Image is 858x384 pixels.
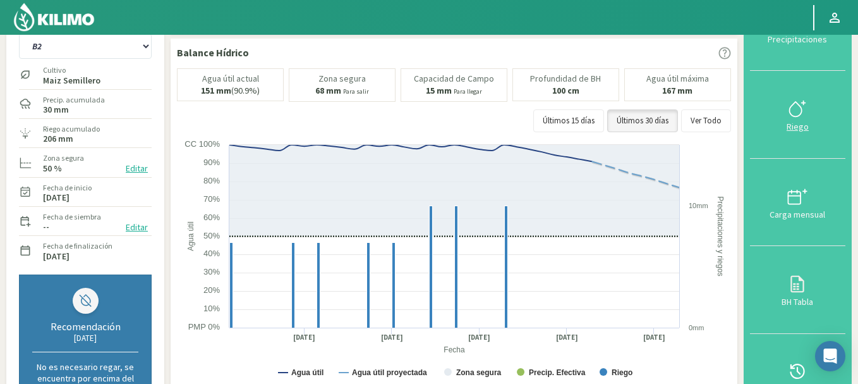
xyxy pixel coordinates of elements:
[529,368,586,377] text: Precip. Efectiva
[716,196,725,276] text: Precipitaciones y riegos
[468,333,490,342] text: [DATE]
[662,85,692,96] b: 167 mm
[556,333,578,342] text: [DATE]
[646,74,709,84] p: Agua útil máxima
[43,194,69,202] label: [DATE]
[291,368,323,377] text: Agua útil
[43,211,101,223] label: Fecha de siembra
[750,159,845,246] button: Carga mensual
[681,109,731,132] button: Ver Todo
[689,202,708,209] text: 10mm
[352,368,427,377] text: Agua útil proyectada
[689,324,704,331] text: 0mm
[533,109,604,132] button: Últimos 15 días
[203,213,220,222] text: 60%
[13,2,95,32] img: Kilimo
[343,87,369,96] small: Para salir
[184,139,220,149] text: CC 100%
[318,74,366,84] p: Zona segura
[203,158,220,167] text: 90%
[426,85,452,96] b: 15 mm
[201,85,231,96] b: 151 mm
[203,194,220,204] text: 70%
[203,176,220,185] text: 80%
[607,109,678,132] button: Últimos 30 días
[43,223,49,231] label: --
[203,231,220,240] text: 50%
[43,94,105,106] label: Precip. acumulada
[43,65,100,76] label: Cultivo
[381,333,403,342] text: [DATE]
[32,333,138,344] div: [DATE]
[414,74,494,84] p: Capacidad de Campo
[552,85,579,96] b: 100 cm
[201,86,260,96] p: (90.9%)
[203,249,220,258] text: 40%
[43,123,100,135] label: Riego acumulado
[203,267,220,276] text: 30%
[43,164,62,173] label: 50 %
[186,221,195,251] text: Agua útil
[43,106,69,114] label: 30 mm
[815,341,845,371] div: Open Intercom Messenger
[750,246,845,333] button: BH Tabla
[43,77,100,85] label: Maiz Semillero
[754,35,842,44] div: Precipitaciones
[643,333,665,342] text: [DATE]
[454,87,482,96] small: Para llegar
[754,122,842,131] div: Riego
[750,71,845,158] button: Riego
[177,45,249,60] p: Balance Hídrico
[43,182,92,194] label: Fecha de inicio
[315,85,341,96] b: 68 mm
[43,152,84,164] label: Zona segura
[293,333,315,342] text: [DATE]
[202,74,259,84] p: Agua útil actual
[43,135,73,143] label: 206 mm
[43,252,69,261] label: [DATE]
[754,297,842,306] div: BH Tabla
[122,161,152,176] button: Editar
[203,285,220,295] text: 20%
[43,240,112,252] label: Fecha de finalización
[444,345,465,354] text: Fecha
[122,220,152,235] button: Editar
[530,74,601,84] p: Profundidad de BH
[612,368,632,377] text: Riego
[203,304,220,313] text: 10%
[456,368,502,377] text: Zona segura
[32,320,138,333] div: Recomendación
[188,322,221,331] text: PMP 0%
[754,210,842,219] div: Carga mensual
